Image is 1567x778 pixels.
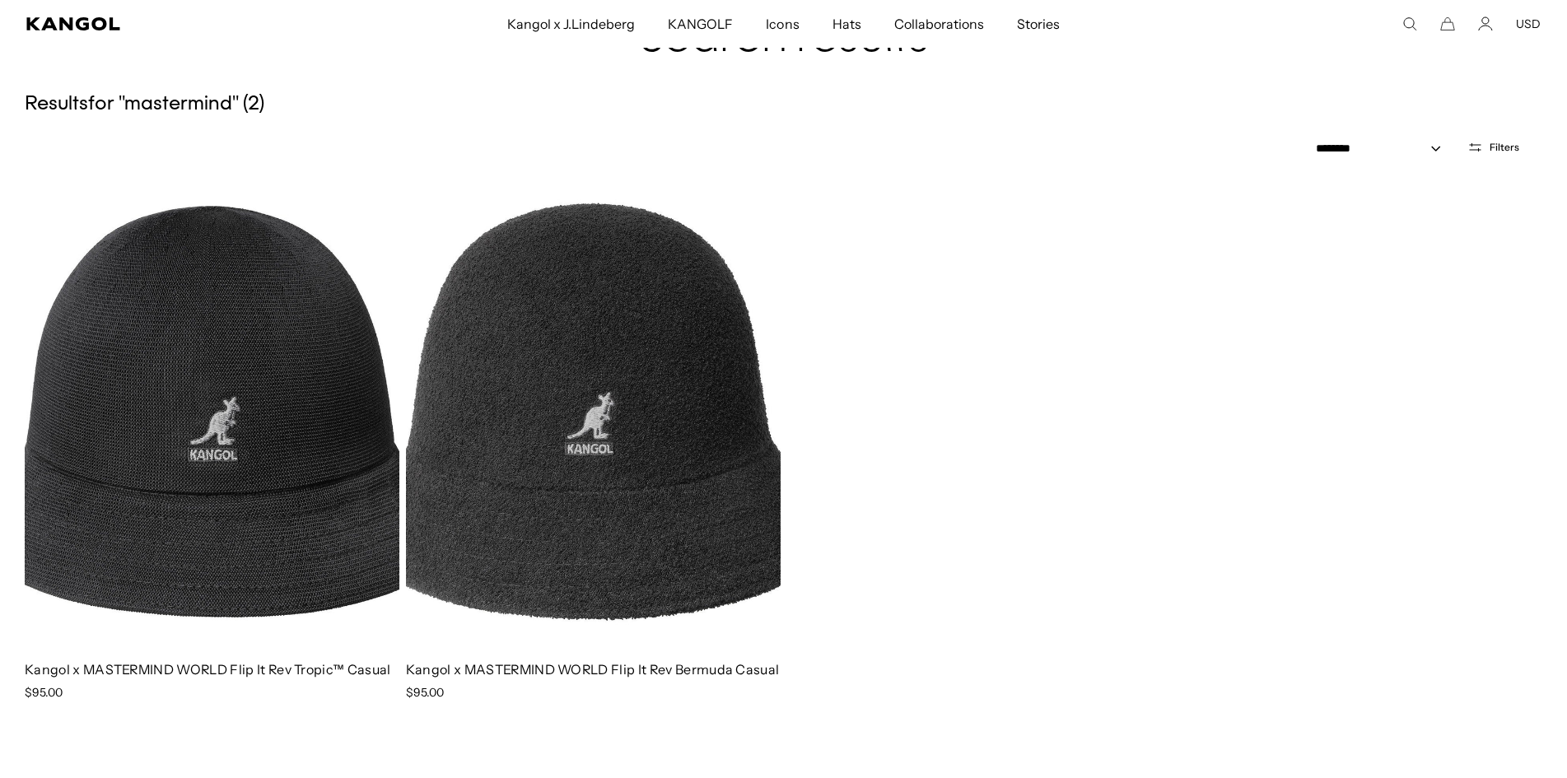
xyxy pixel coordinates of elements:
button: Cart [1440,16,1455,31]
img: Kangol x MASTERMIND WORLD Flip It Rev Bermuda Casual [406,177,781,647]
img: Kangol x MASTERMIND WORLD Flip It Rev Tropic™ Casual [25,177,399,647]
button: Open filters [1457,140,1529,155]
a: Kangol [26,17,336,30]
h5: Results for " mastermind " ( 2 ) [25,92,1542,117]
a: Kangol x MASTERMIND WORLD Flip It Rev Bermuda Casual [406,661,780,678]
span: $95.00 [25,685,63,700]
summary: Search here [1402,16,1417,31]
span: Filters [1490,142,1519,153]
a: Kangol x MASTERMIND WORLD Flip It Rev Tropic™ Casual [25,661,391,678]
span: $95.00 [406,685,444,700]
select: Sort by: Featured [1309,140,1457,157]
a: Account [1478,16,1493,31]
button: USD [1516,16,1541,31]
